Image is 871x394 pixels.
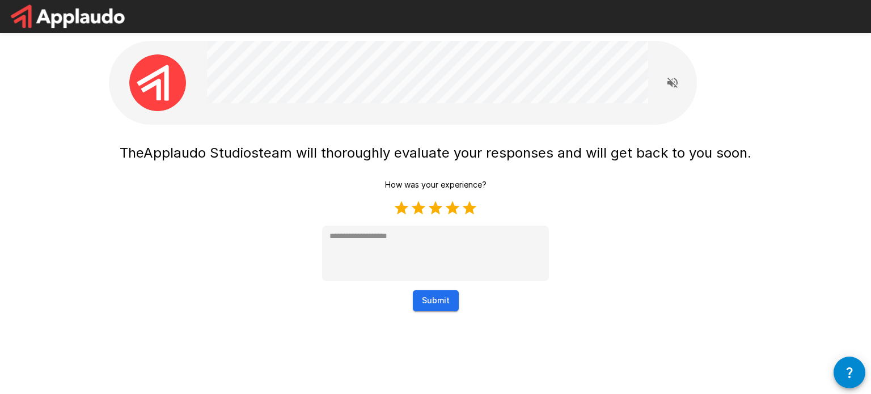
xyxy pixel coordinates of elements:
span: The [120,145,143,161]
img: applaudo_avatar.png [129,54,186,111]
button: Read questions aloud [661,71,684,94]
span: Applaudo Studios [143,145,259,161]
span: team will thoroughly evaluate your responses and will get back to you soon. [259,145,751,161]
button: Submit [413,290,459,311]
p: How was your experience? [385,179,487,190]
